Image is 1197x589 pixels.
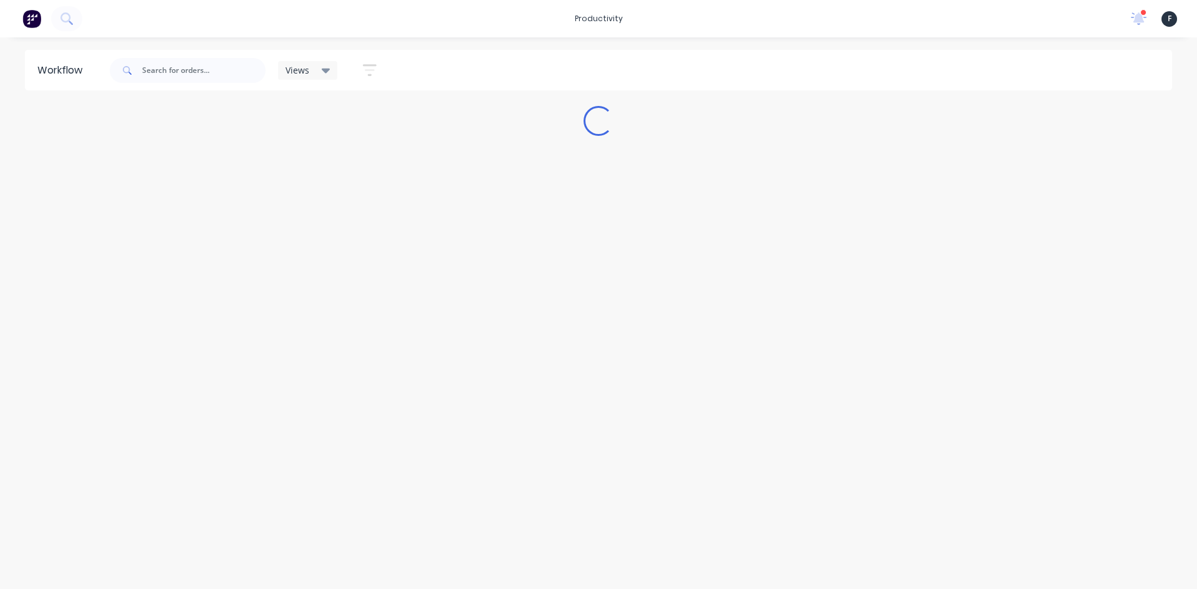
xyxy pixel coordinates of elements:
span: Views [286,64,309,77]
div: Workflow [37,63,89,78]
input: Search for orders... [142,58,266,83]
img: Factory [22,9,41,28]
div: productivity [569,9,629,28]
span: F [1168,13,1171,24]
